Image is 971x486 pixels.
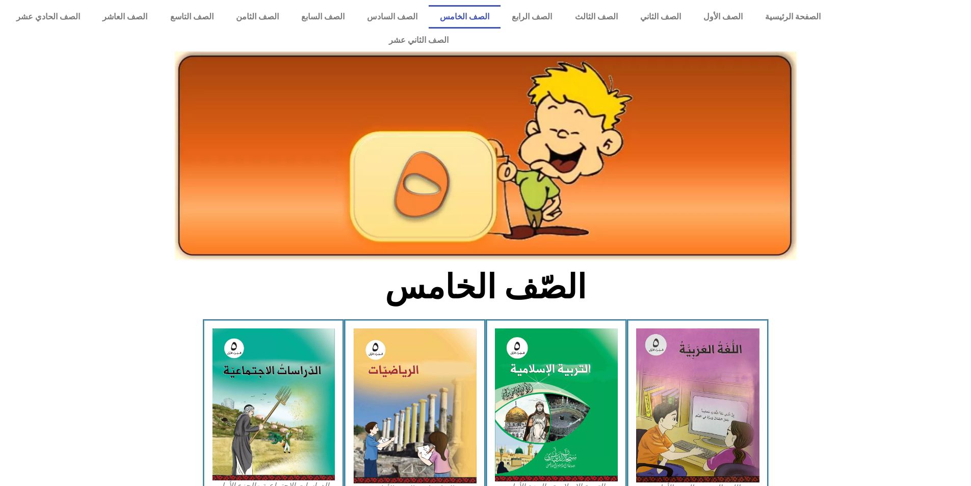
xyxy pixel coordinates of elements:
[563,5,628,29] a: الصف الثالث
[501,5,563,29] a: الصف الرابع
[356,5,429,29] a: الصف السادس
[225,5,290,29] a: الصف الثامن
[754,5,832,29] a: الصفحة الرئيسية
[629,5,692,29] a: الصف الثاني
[5,5,91,29] a: الصف الحادي عشر
[290,5,356,29] a: الصف السابع
[159,5,224,29] a: الصف التاسع
[317,267,654,307] h2: الصّف الخامس
[692,5,754,29] a: الصف الأول
[5,29,832,52] a: الصف الثاني عشر
[91,5,159,29] a: الصف العاشر
[429,5,501,29] a: الصف الخامس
